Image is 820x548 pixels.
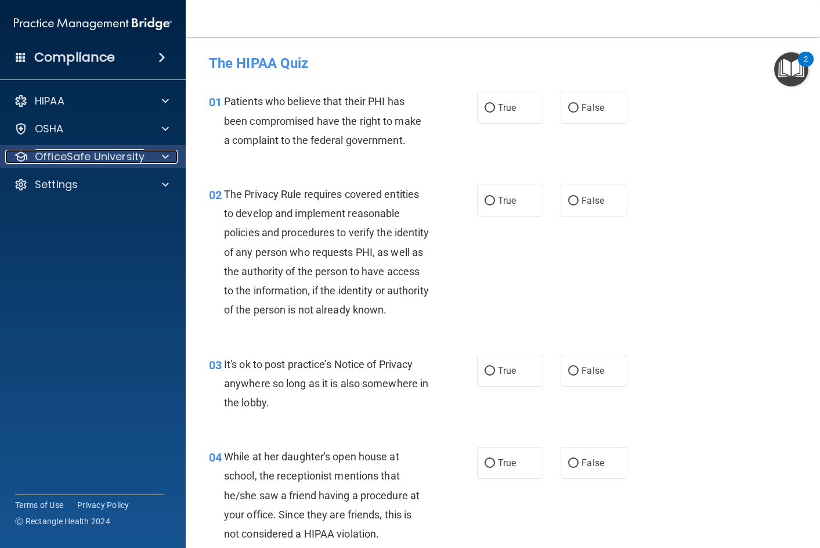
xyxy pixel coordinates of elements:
[224,95,421,146] span: Patients who believe that their PHI has been compromised have the right to make a complaint to th...
[77,499,129,511] a: Privacy Policy
[15,499,63,511] a: Terms of Use
[498,102,516,113] span: True
[209,358,222,372] span: 03
[15,515,110,527] span: Ⓒ Rectangle Health 2024
[581,195,604,206] span: False
[35,178,78,192] p: Settings
[14,178,169,192] a: Settings
[224,450,420,540] span: While at her daughter's open house at school, the receptionist mentions that he/she saw a friend ...
[209,95,222,109] span: 01
[35,122,64,136] p: OSHA
[14,12,172,35] img: PMB logo
[485,197,495,205] input: True
[209,56,797,71] h4: The HIPAA Quiz
[35,94,64,108] p: HIPAA
[498,457,516,468] span: True
[14,122,169,136] a: OSHA
[224,188,429,316] span: The Privacy Rule requires covered entities to develop and implement reasonable policies and proce...
[498,195,516,206] span: True
[581,457,604,468] span: False
[804,59,808,74] div: 2
[224,358,428,409] span: It's ok to post practice’s Notice of Privacy anywhere so long as it is also somewhere in the lobby.
[581,102,604,113] span: False
[774,52,808,86] button: Open Resource Center, 2 new notifications
[14,150,169,164] a: OfficeSafe University
[581,365,604,376] span: False
[209,188,222,202] span: 02
[209,450,222,464] span: 04
[485,104,495,113] input: True
[568,367,579,376] input: False
[34,49,115,66] h4: Compliance
[485,459,495,468] input: True
[14,94,169,108] a: HIPAA
[485,367,495,376] input: True
[568,459,579,468] input: False
[35,150,145,164] p: OfficeSafe University
[498,365,516,376] span: True
[568,197,579,205] input: False
[568,104,579,113] input: False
